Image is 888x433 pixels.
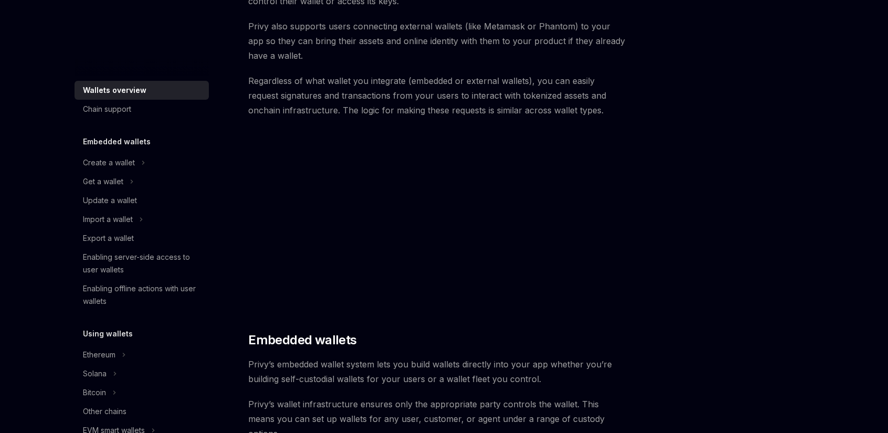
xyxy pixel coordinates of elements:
span: Privy’s embedded wallet system lets you build wallets directly into your app whether you’re build... [248,357,627,386]
div: Solana [83,367,107,380]
a: Chain support [75,100,209,119]
div: Ethereum [83,348,115,361]
a: Enabling server-side access to user wallets [75,248,209,279]
a: Update a wallet [75,191,209,210]
div: Export a wallet [83,232,134,245]
div: Enabling server-side access to user wallets [83,251,203,276]
div: Get a wallet [83,175,123,188]
div: Update a wallet [83,194,137,207]
a: Wallets overview [75,81,209,100]
a: Other chains [75,402,209,421]
div: Chain support [83,103,131,115]
a: Enabling offline actions with user wallets [75,279,209,311]
span: Privy also supports users connecting external wallets (like Metamask or Phantom) to your app so t... [248,19,627,63]
span: Regardless of what wallet you integrate (embedded or external wallets), you can easily request si... [248,73,627,118]
div: Create a wallet [83,156,135,169]
div: Enabling offline actions with user wallets [83,282,203,308]
h5: Embedded wallets [83,135,151,148]
div: Bitcoin [83,386,106,399]
a: Export a wallet [75,229,209,248]
span: Embedded wallets [248,332,356,348]
div: Wallets overview [83,84,146,97]
h5: Using wallets [83,328,133,340]
div: Other chains [83,405,126,418]
div: Import a wallet [83,213,133,226]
